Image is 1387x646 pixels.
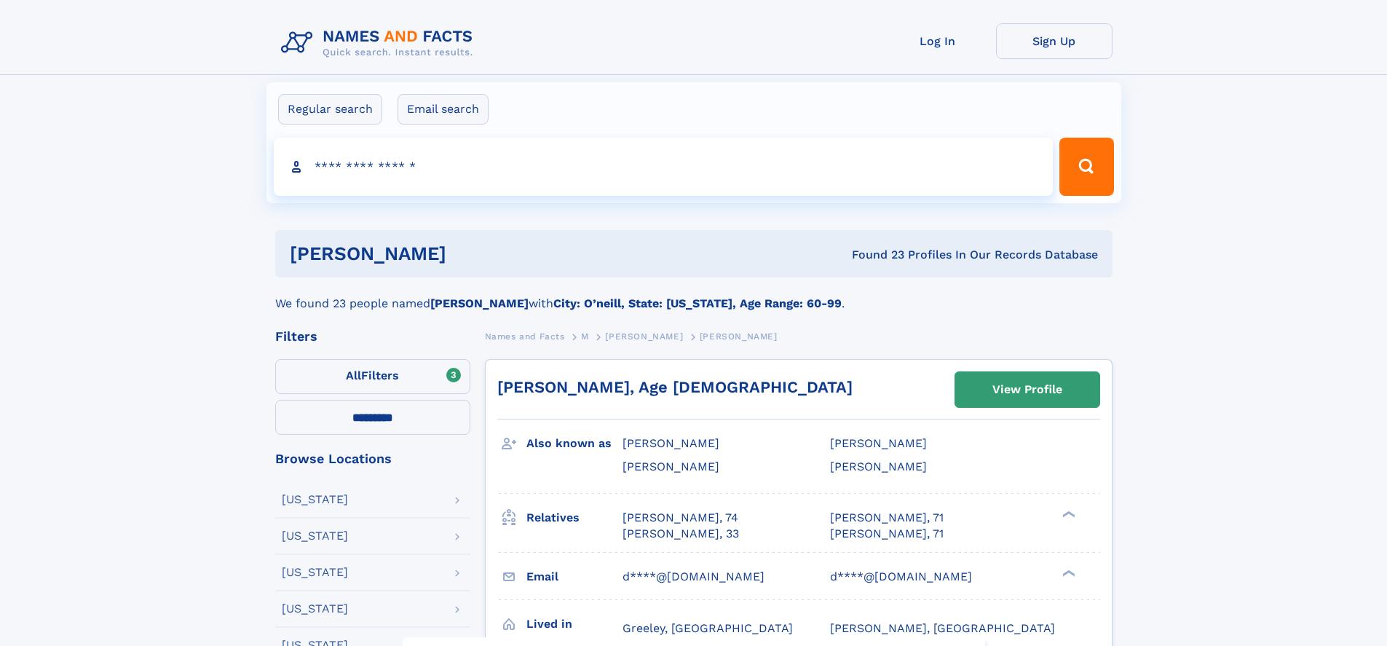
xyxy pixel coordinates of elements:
[605,331,683,342] span: [PERSON_NAME]
[275,452,470,465] div: Browse Locations
[485,327,565,345] a: Names and Facts
[526,431,623,456] h3: Also known as
[830,510,944,526] a: [PERSON_NAME], 71
[992,373,1062,406] div: View Profile
[1059,138,1113,196] button: Search Button
[398,94,489,125] label: Email search
[623,621,793,635] span: Greeley, [GEOGRAPHIC_DATA]
[830,460,927,473] span: [PERSON_NAME]
[700,331,778,342] span: [PERSON_NAME]
[526,564,623,589] h3: Email
[274,138,1054,196] input: search input
[880,23,996,59] a: Log In
[623,526,739,542] a: [PERSON_NAME], 33
[623,510,738,526] a: [PERSON_NAME], 74
[275,277,1113,312] div: We found 23 people named with .
[275,359,470,394] label: Filters
[278,94,382,125] label: Regular search
[649,247,1098,263] div: Found 23 Profiles In Our Records Database
[623,460,719,473] span: [PERSON_NAME]
[290,245,649,263] h1: [PERSON_NAME]
[605,327,683,345] a: [PERSON_NAME]
[282,494,348,505] div: [US_STATE]
[553,296,842,310] b: City: O’neill, State: [US_STATE], Age Range: 60-99
[282,603,348,615] div: [US_STATE]
[581,331,589,342] span: M
[830,436,927,450] span: [PERSON_NAME]
[346,369,361,382] span: All
[275,330,470,343] div: Filters
[497,378,853,396] a: [PERSON_NAME], Age [DEMOGRAPHIC_DATA]
[1059,509,1076,519] div: ❯
[282,530,348,542] div: [US_STATE]
[526,505,623,530] h3: Relatives
[526,612,623,637] h3: Lived in
[623,436,719,450] span: [PERSON_NAME]
[955,372,1099,407] a: View Profile
[275,23,485,63] img: Logo Names and Facts
[282,567,348,578] div: [US_STATE]
[996,23,1113,59] a: Sign Up
[430,296,529,310] b: [PERSON_NAME]
[830,526,944,542] a: [PERSON_NAME], 71
[1059,568,1076,578] div: ❯
[581,327,589,345] a: M
[830,621,1055,635] span: [PERSON_NAME], [GEOGRAPHIC_DATA]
